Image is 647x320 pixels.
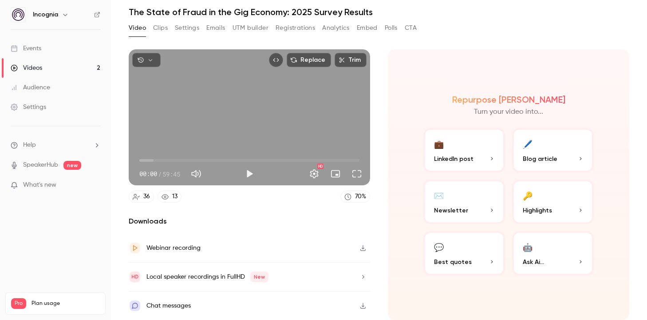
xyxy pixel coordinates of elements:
[269,53,283,67] button: Embed video
[287,53,331,67] button: Replace
[146,272,268,282] div: Local speaker recordings in FullHD
[434,206,468,215] span: Newsletter
[322,21,350,35] button: Analytics
[452,94,565,105] h2: Repurpose [PERSON_NAME]
[129,7,629,17] h1: The State of Fraud in the Gig Economy: 2025 Survey Results
[512,180,594,224] button: 🔑Highlights
[158,191,181,203] a: 13
[23,160,58,170] a: SpeakerHub
[327,165,344,183] button: Turn on miniplayer
[33,10,58,19] h6: Incognia
[187,165,205,183] button: Mute
[129,216,370,227] h2: Downloads
[423,128,505,172] button: 💼LinkedIn post
[11,298,26,309] span: Pro
[523,257,544,267] span: Ask Ai...
[129,191,154,203] a: 36
[11,140,100,150] li: help-dropdown-opener
[146,300,191,311] div: Chat messages
[434,188,444,202] div: ✉️
[317,164,323,169] div: HD
[32,300,100,307] span: Plan usage
[146,243,201,253] div: Webinar recording
[385,21,398,35] button: Polls
[143,192,150,201] div: 36
[512,231,594,276] button: 🤖Ask Ai...
[172,192,178,201] div: 13
[357,21,378,35] button: Embed
[11,8,25,22] img: Incognia
[434,257,472,267] span: Best quotes
[162,169,180,179] span: 59:45
[523,137,533,151] div: 🖊️
[335,53,367,67] button: Trim
[348,165,366,183] button: Full screen
[434,137,444,151] div: 💼
[434,240,444,254] div: 💬
[11,83,50,92] div: Audience
[523,240,533,254] div: 🤖
[139,169,180,179] div: 00:00
[523,206,552,215] span: Highlights
[423,180,505,224] button: ✉️Newsletter
[175,21,199,35] button: Settings
[241,165,258,183] button: Play
[206,21,225,35] button: Emails
[23,140,36,150] span: Help
[250,272,268,282] span: New
[474,107,543,117] p: Turn your video into...
[23,180,56,190] span: What's new
[512,128,594,172] button: 🖊️Blog article
[405,21,417,35] button: CTA
[11,44,41,53] div: Events
[129,21,146,35] button: Video
[153,21,168,35] button: Clips
[305,165,323,183] button: Settings
[11,103,46,112] div: Settings
[139,169,157,179] span: 00:00
[340,191,370,203] a: 70%
[523,188,533,202] div: 🔑
[11,64,42,72] div: Videos
[63,161,81,170] span: new
[355,192,366,201] div: 70 %
[233,21,268,35] button: UTM builder
[434,154,473,164] span: LinkedIn post
[158,169,162,179] span: /
[276,21,315,35] button: Registrations
[523,154,557,164] span: Blog article
[423,231,505,276] button: 💬Best quotes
